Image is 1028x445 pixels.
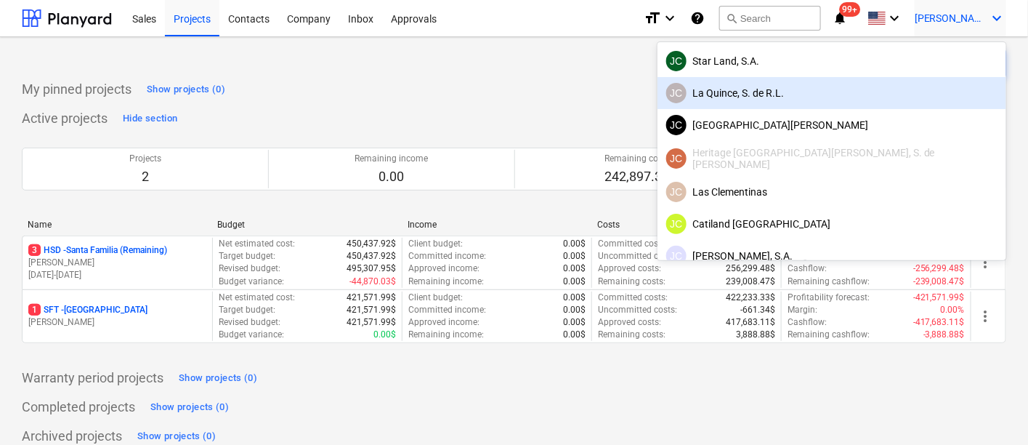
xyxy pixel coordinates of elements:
div: Javier Cattan [666,214,687,234]
span: JC [670,119,682,131]
span: JC [670,153,682,164]
div: Heritage [GEOGRAPHIC_DATA][PERSON_NAME], S. de [PERSON_NAME] [666,147,997,170]
div: Las Clementinas [666,182,997,202]
span: JC [670,87,682,99]
div: Catiland [GEOGRAPHIC_DATA] [666,214,997,234]
div: [PERSON_NAME], S.A. [666,246,997,266]
span: JC [670,55,682,67]
div: Star Land, S.A. [666,51,997,71]
div: La Quince, S. de R.L. [666,83,997,103]
span: JC [670,186,682,198]
div: Javier Cattan [666,51,687,71]
span: JC [670,218,682,230]
div: Javier Cattan [666,148,687,169]
div: Javier Cattan [666,246,687,266]
div: Javier Cattan [666,83,687,103]
div: Javier Cattan [666,115,687,135]
div: [GEOGRAPHIC_DATA][PERSON_NAME] [666,115,997,135]
div: Javier Cattan [666,182,687,202]
span: JC [670,250,682,262]
iframe: Chat Widget [955,375,1028,445]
